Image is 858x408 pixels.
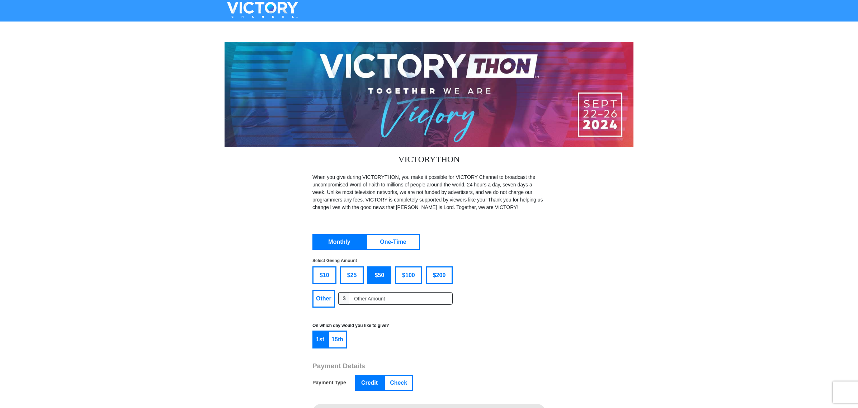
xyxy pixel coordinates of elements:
[312,323,546,328] h5: On which day would you like to give?
[371,270,388,281] span: $50
[385,376,412,390] button: Check
[316,270,333,281] span: $10
[399,270,419,281] span: $100
[312,258,357,263] strong: Select Giving Amount
[338,292,350,305] span: $
[316,336,324,342] span: 1st
[344,270,360,281] span: $25
[312,174,546,211] p: When you give during VICTORYTHON, you make it possible for VICTORY Channel to broadcast the uncom...
[367,235,419,249] button: One-Time
[312,362,495,370] h3: Payment Details
[312,380,346,386] h5: Payment Type
[356,376,383,390] button: Credit
[218,2,307,18] img: VICTORYTHON - VICTORY Channel
[313,235,365,249] button: Monthly
[313,291,334,307] label: Other
[312,147,546,174] h3: VICTORYTHON
[331,336,343,342] span: 15th
[350,292,453,305] input: Other Amount
[429,270,449,281] span: $200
